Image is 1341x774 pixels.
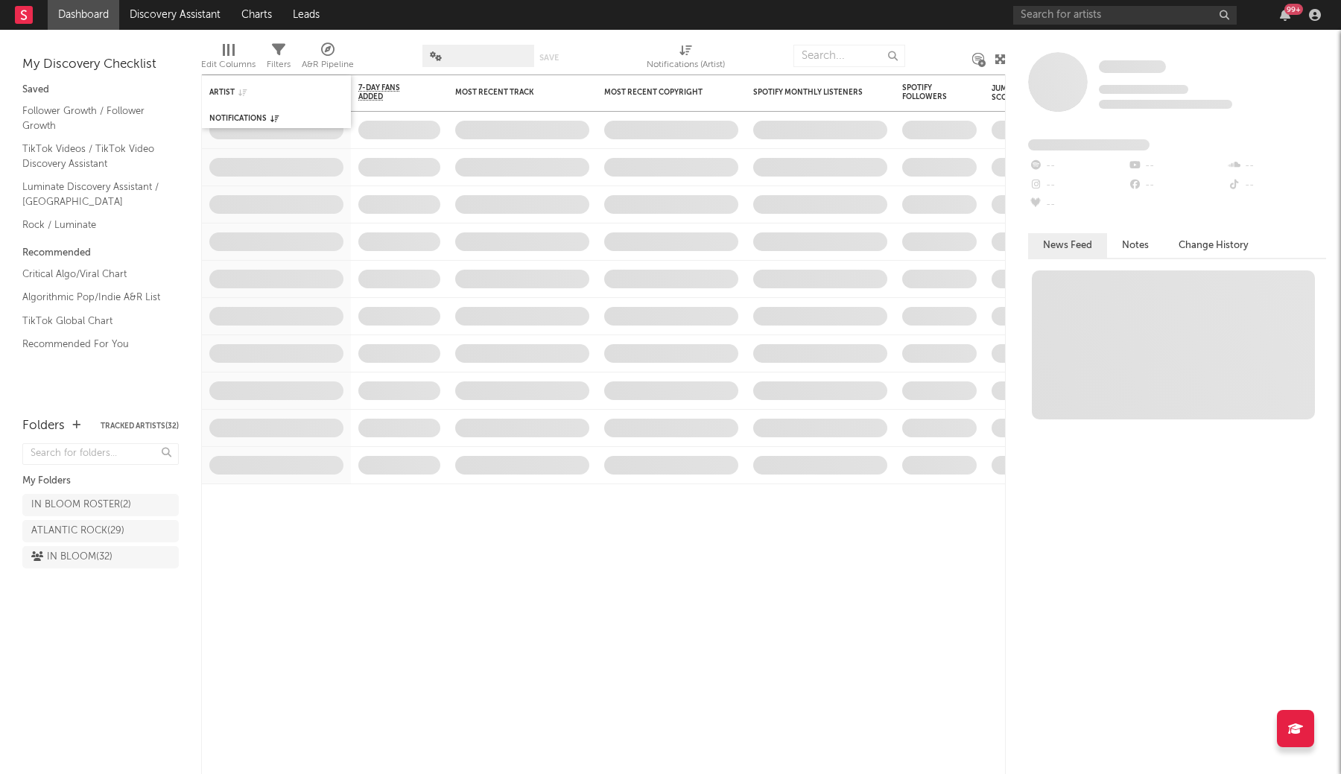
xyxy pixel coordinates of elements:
[302,56,354,74] div: A&R Pipeline
[647,37,725,80] div: Notifications (Artist)
[201,37,256,80] div: Edit Columns
[604,88,716,97] div: Most Recent Copyright
[267,56,291,74] div: Filters
[209,114,321,123] div: Notifications
[22,289,164,305] a: Algorithmic Pop/Indie A&R List
[1099,100,1232,109] span: 0 fans last week
[22,266,164,282] a: Critical Algo/Viral Chart
[1164,233,1264,258] button: Change History
[753,88,865,97] div: Spotify Monthly Listeners
[1127,176,1226,195] div: --
[455,88,567,97] div: Most Recent Track
[22,336,164,352] a: Recommended For You
[1013,6,1237,25] input: Search for artists
[201,56,256,74] div: Edit Columns
[22,313,164,329] a: TikTok Global Chart
[1127,156,1226,176] div: --
[31,496,131,514] div: IN BLOOM ROSTER ( 2 )
[647,56,725,74] div: Notifications (Artist)
[22,217,164,233] a: Rock / Luminate
[1099,60,1166,74] a: Some Artist
[358,83,418,101] span: 7-Day Fans Added
[22,103,164,133] a: Follower Growth / Follower Growth
[1107,233,1164,258] button: Notes
[31,548,112,566] div: IN BLOOM ( 32 )
[22,179,164,209] a: Luminate Discovery Assistant / [GEOGRAPHIC_DATA]
[1028,139,1150,150] span: Fans Added by Platform
[22,417,65,435] div: Folders
[1099,60,1166,73] span: Some Artist
[1028,195,1127,215] div: --
[22,443,179,465] input: Search for folders...
[539,54,559,62] button: Save
[1028,156,1127,176] div: --
[302,37,354,80] div: A&R Pipeline
[22,520,179,542] a: ATLANTIC ROCK(29)
[1227,156,1326,176] div: --
[22,494,179,516] a: IN BLOOM ROSTER(2)
[209,88,321,97] div: Artist
[22,546,179,568] a: IN BLOOM(32)
[22,141,164,171] a: TikTok Videos / TikTok Video Discovery Assistant
[1284,4,1303,15] div: 99 +
[992,84,1029,102] div: Jump Score
[101,422,179,430] button: Tracked Artists(32)
[1028,233,1107,258] button: News Feed
[267,37,291,80] div: Filters
[1099,85,1188,94] span: Tracking Since: [DATE]
[31,522,124,540] div: ATLANTIC ROCK ( 29 )
[22,472,179,490] div: My Folders
[793,45,905,67] input: Search...
[1280,9,1290,21] button: 99+
[22,81,179,99] div: Saved
[22,56,179,74] div: My Discovery Checklist
[22,244,179,262] div: Recommended
[1227,176,1326,195] div: --
[1028,176,1127,195] div: --
[902,83,954,101] div: Spotify Followers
